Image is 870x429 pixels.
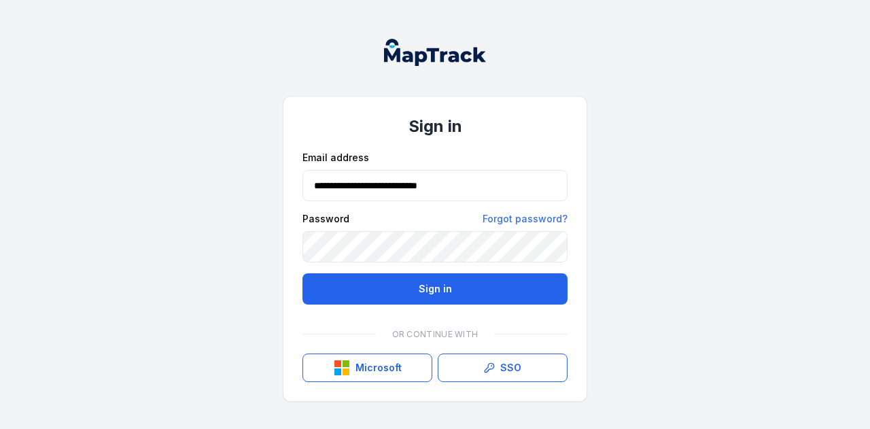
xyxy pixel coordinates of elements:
[302,116,568,137] h1: Sign in
[483,212,568,226] a: Forgot password?
[302,354,432,382] button: Microsoft
[438,354,568,382] a: SSO
[302,212,349,226] label: Password
[302,273,568,305] button: Sign in
[302,151,369,165] label: Email address
[302,321,568,348] div: Or continue with
[362,39,508,66] nav: Global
